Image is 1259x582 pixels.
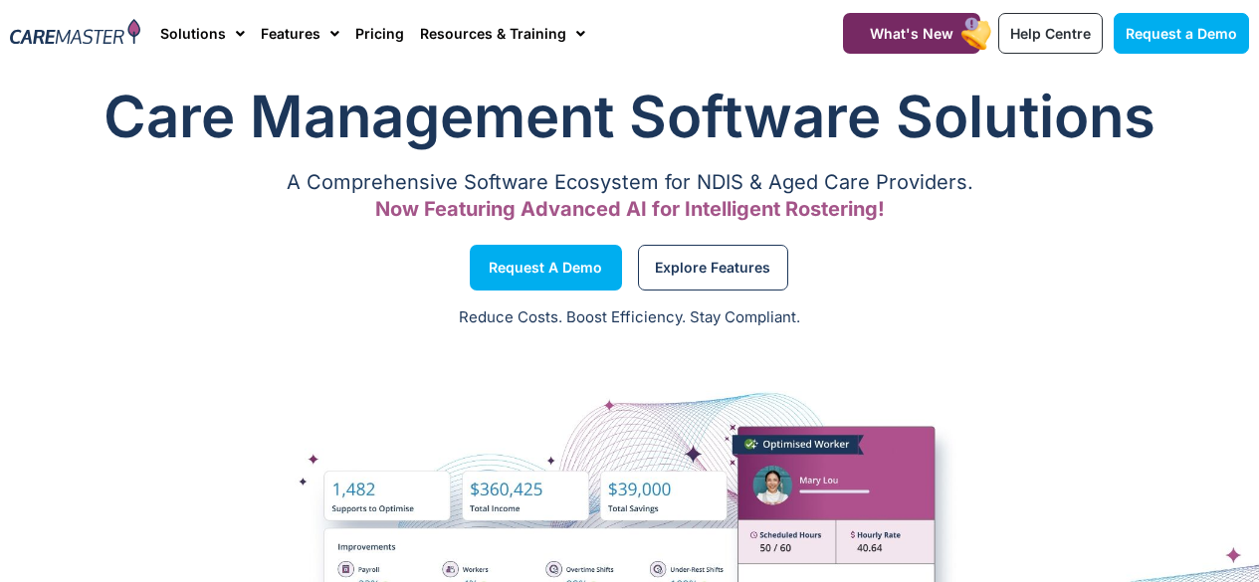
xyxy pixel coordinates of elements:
a: Request a Demo [1114,13,1249,54]
span: Now Featuring Advanced AI for Intelligent Rostering! [375,197,885,221]
a: Explore Features [638,245,788,291]
a: What's New [843,13,980,54]
h1: Care Management Software Solutions [10,77,1249,156]
span: Help Centre [1010,25,1091,42]
p: A Comprehensive Software Ecosystem for NDIS & Aged Care Providers. [10,176,1249,189]
p: Reduce Costs. Boost Efficiency. Stay Compliant. [12,306,1247,329]
a: Help Centre [998,13,1103,54]
img: CareMaster Logo [10,19,140,48]
span: Explore Features [655,263,770,273]
span: Request a Demo [1126,25,1237,42]
span: Request a Demo [489,263,602,273]
span: What's New [870,25,953,42]
a: Request a Demo [470,245,622,291]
